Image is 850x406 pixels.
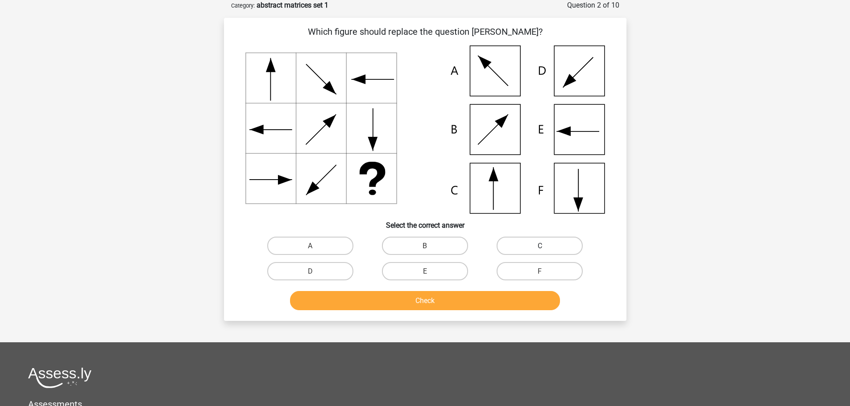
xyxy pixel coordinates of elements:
[567,1,619,9] font: Question 2 of 10
[231,2,255,9] font: Category:
[308,26,543,37] font: Which figure should replace the question [PERSON_NAME]?
[538,267,542,275] font: F
[423,242,427,250] font: B
[415,296,435,305] font: Check
[386,221,464,230] font: Select the correct answer
[308,267,313,275] font: D
[423,267,427,275] font: E
[290,291,560,310] button: Check
[308,242,312,250] font: A
[257,1,328,9] font: abstract matrices set 1
[538,242,542,250] font: C
[28,367,91,388] img: Assessly logo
